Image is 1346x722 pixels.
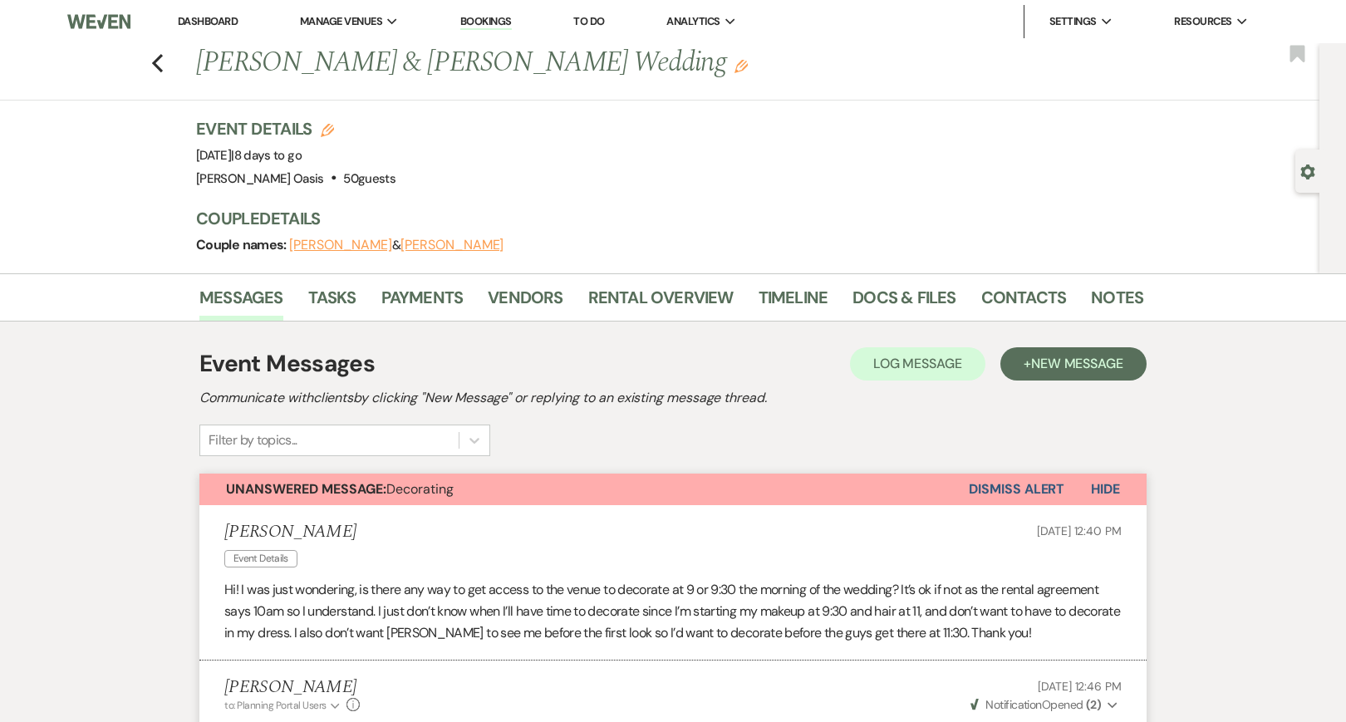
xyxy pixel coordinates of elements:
[970,697,1101,712] span: Opened
[231,147,302,164] span: |
[67,4,130,39] img: Weven Logo
[224,550,297,567] span: Event Details
[196,207,1127,230] h3: Couple Details
[666,13,720,30] span: Analytics
[199,346,375,381] h1: Event Messages
[224,522,356,543] h5: [PERSON_NAME]
[224,699,327,712] span: to: Planning Portal Users
[196,147,302,164] span: [DATE]
[573,14,604,28] a: To Do
[1037,523,1122,538] span: [DATE] 12:40 PM
[224,677,360,698] h5: [PERSON_NAME]
[343,170,395,187] span: 50 guests
[852,284,955,321] a: Docs & Files
[1091,480,1120,498] span: Hide
[588,284,734,321] a: Rental Overview
[381,284,464,321] a: Payments
[224,579,1122,643] p: Hi! I was just wondering, is there any way to get access to the venue to decorate at 9 or 9:30 th...
[226,480,454,498] span: Decorating
[209,430,297,450] div: Filter by topics...
[196,236,289,253] span: Couple names:
[1031,355,1123,372] span: New Message
[178,14,238,28] a: Dashboard
[226,480,386,498] strong: Unanswered Message:
[1049,13,1097,30] span: Settings
[196,117,395,140] h3: Event Details
[300,13,382,30] span: Manage Venues
[1091,284,1143,321] a: Notes
[1064,474,1147,505] button: Hide
[289,237,504,253] span: &
[488,284,562,321] a: Vendors
[1000,347,1147,381] button: +New Message
[199,284,283,321] a: Messages
[873,355,962,372] span: Log Message
[734,58,748,73] button: Edit
[850,347,985,381] button: Log Message
[460,14,512,30] a: Bookings
[234,147,302,164] span: 8 days to go
[969,474,1064,505] button: Dismiss Alert
[400,238,504,252] button: [PERSON_NAME]
[981,284,1067,321] a: Contacts
[1174,13,1231,30] span: Resources
[199,388,1147,408] h2: Communicate with clients by clicking "New Message" or replying to an existing message thread.
[196,43,941,83] h1: [PERSON_NAME] & [PERSON_NAME] Wedding
[985,697,1041,712] span: Notification
[308,284,356,321] a: Tasks
[1300,163,1315,179] button: Open lead details
[289,238,392,252] button: [PERSON_NAME]
[1038,679,1122,694] span: [DATE] 12:46 PM
[224,698,342,713] button: to: Planning Portal Users
[196,170,324,187] span: [PERSON_NAME] Oasis
[968,696,1122,714] button: NotificationOpened (2)
[199,474,969,505] button: Unanswered Message:Decorating
[1086,697,1101,712] strong: ( 2 )
[759,284,828,321] a: Timeline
